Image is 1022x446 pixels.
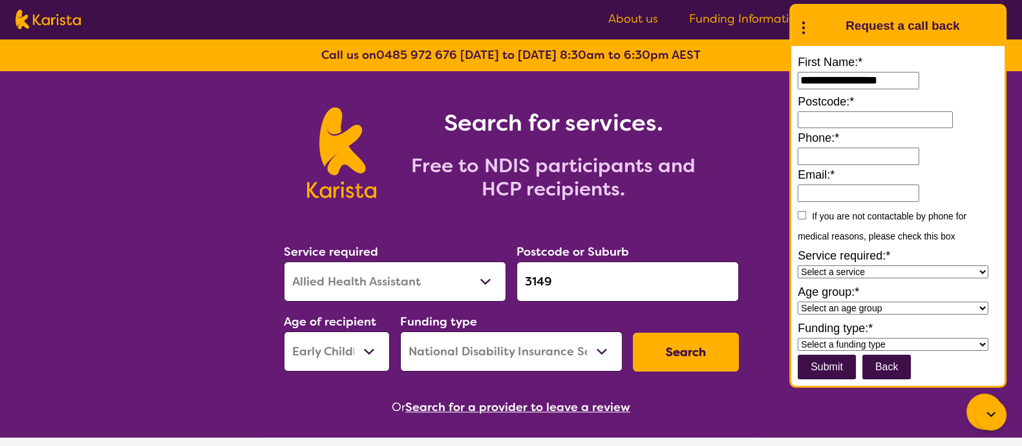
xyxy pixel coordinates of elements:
[307,107,376,198] img: Karista logo
[798,211,966,241] label: If you are not contactable by phone for medical reasons, please check this box
[798,282,998,302] label: Age group:*
[812,13,838,39] img: Karista
[405,397,630,417] button: Search for a provider to leave a review
[392,107,715,139] h1: Search for services.
[798,246,998,265] label: Service required:*
[798,52,998,72] label: First Name:*
[798,128,998,148] label: Phone:*
[798,165,998,184] label: Email:*
[284,314,376,329] label: Age of recipient
[798,92,998,111] label: Postcode:*
[516,262,739,302] input: Type
[798,318,998,338] label: Funding type:*
[321,47,701,63] b: Call us on [DATE] to [DATE] 8:30am to 6:30pm AEST
[689,11,816,27] a: Funding Information
[392,397,405,417] span: Or
[633,333,739,372] button: Search
[608,11,658,27] a: About us
[376,47,457,63] a: 0485 972 676
[846,16,959,36] h1: Request a call back
[798,111,953,129] input: Enter a 4-digit postcode
[284,244,378,260] label: Service required
[392,154,715,201] h2: Free to NDIS participants and HCP recipients.
[862,355,911,379] button: Back
[966,394,1003,430] button: Channel Menu
[400,314,477,329] label: Funding type
[516,244,629,260] label: Postcode or Suburb
[798,355,856,379] input: Submit
[16,10,81,29] img: Karista logo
